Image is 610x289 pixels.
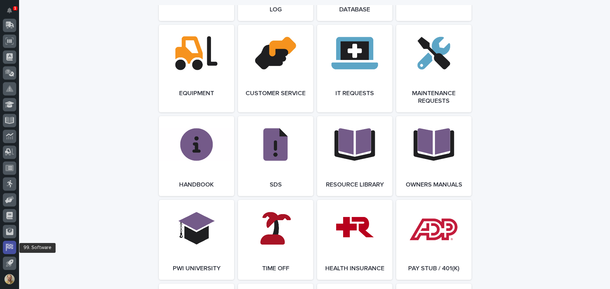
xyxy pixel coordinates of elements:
a: Equipment [159,25,234,112]
a: Handbook [159,116,234,196]
a: Pay Stub / 401(k) [396,200,471,280]
button: users-avatar [3,273,16,286]
a: SDS [238,116,313,196]
button: Notifications [3,4,16,17]
a: IT Requests [317,25,392,112]
p: 1 [14,6,16,10]
a: Customer Service [238,25,313,112]
a: Owners Manuals [396,116,471,196]
a: Health Insurance [317,200,392,280]
div: Notifications1 [8,8,16,18]
a: Resource Library [317,116,392,196]
a: Time Off [238,200,313,280]
a: Maintenance Requests [396,25,471,112]
a: PWI University [159,200,234,280]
